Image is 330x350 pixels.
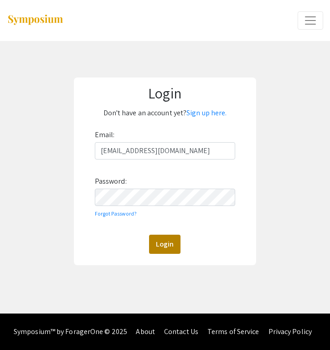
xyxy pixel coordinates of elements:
a: Terms of Service [207,327,259,336]
a: Privacy Policy [268,327,312,336]
a: Sign up here. [186,108,227,118]
h1: Login [77,84,253,102]
a: About [136,327,155,336]
iframe: Chat [7,309,39,343]
button: Login [149,235,180,254]
a: Contact Us [164,327,198,336]
button: Expand or Collapse Menu [298,11,323,30]
p: Don't have an account yet? [77,106,253,120]
img: Symposium by ForagerOne [7,14,64,26]
a: Forgot Password? [95,210,137,217]
label: Password: [95,174,127,189]
div: Symposium™ by ForagerOne © 2025 [14,314,127,350]
label: Email: [95,128,115,142]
